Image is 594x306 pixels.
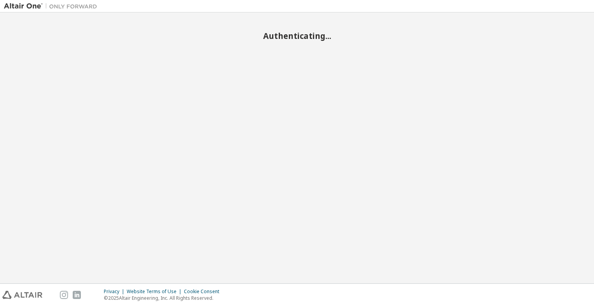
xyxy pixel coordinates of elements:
img: linkedin.svg [73,291,81,299]
div: Website Terms of Use [127,288,184,295]
img: altair_logo.svg [2,291,42,299]
p: © 2025 Altair Engineering, Inc. All Rights Reserved. [104,295,224,301]
img: instagram.svg [60,291,68,299]
img: Altair One [4,2,101,10]
h2: Authenticating... [4,31,590,41]
div: Cookie Consent [184,288,224,295]
div: Privacy [104,288,127,295]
